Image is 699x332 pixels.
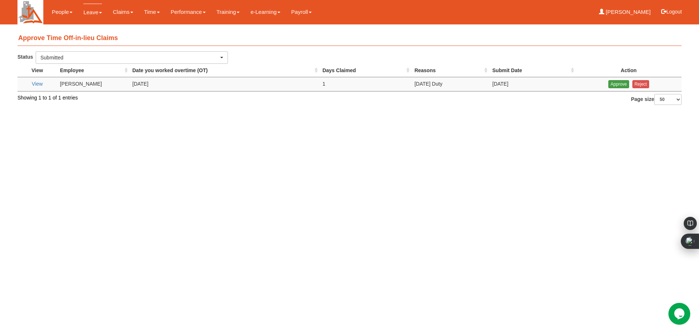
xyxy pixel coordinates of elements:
th: Employee : activate to sort column ascending [57,64,130,77]
td: [DATE] Duty [411,77,489,91]
div: Submitted [40,54,219,61]
a: Performance [171,4,206,20]
input: Reject [632,80,649,88]
iframe: chat widget [668,303,692,325]
td: [PERSON_NAME] [57,77,130,91]
td: [DATE] [130,77,320,91]
button: Logout [656,3,687,20]
a: [PERSON_NAME] [599,4,651,20]
a: Time [144,4,160,20]
a: Payroll [291,4,312,20]
a: Claims [113,4,133,20]
h4: Approve Time Off-in-lieu Claims [17,31,682,46]
a: People [52,4,72,20]
a: Training [217,4,240,20]
input: Approve [608,80,629,88]
td: [DATE] [489,77,576,91]
th: View [17,64,57,77]
select: Page size [654,94,682,105]
th: Submit Date : activate to sort column ascending [489,64,576,77]
label: Status [17,51,36,62]
a: e-Learning [250,4,280,20]
th: Reasons : activate to sort column ascending [411,64,489,77]
th: Days Claimed : activate to sort column ascending [320,64,412,77]
th: Action [576,64,682,77]
th: Date you worked overtime (OT) : activate to sort column ascending [130,64,320,77]
button: Submitted [36,51,228,64]
td: 1 [320,77,412,91]
a: Leave [83,4,102,21]
a: View [32,81,43,87]
label: Page size [631,94,682,105]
